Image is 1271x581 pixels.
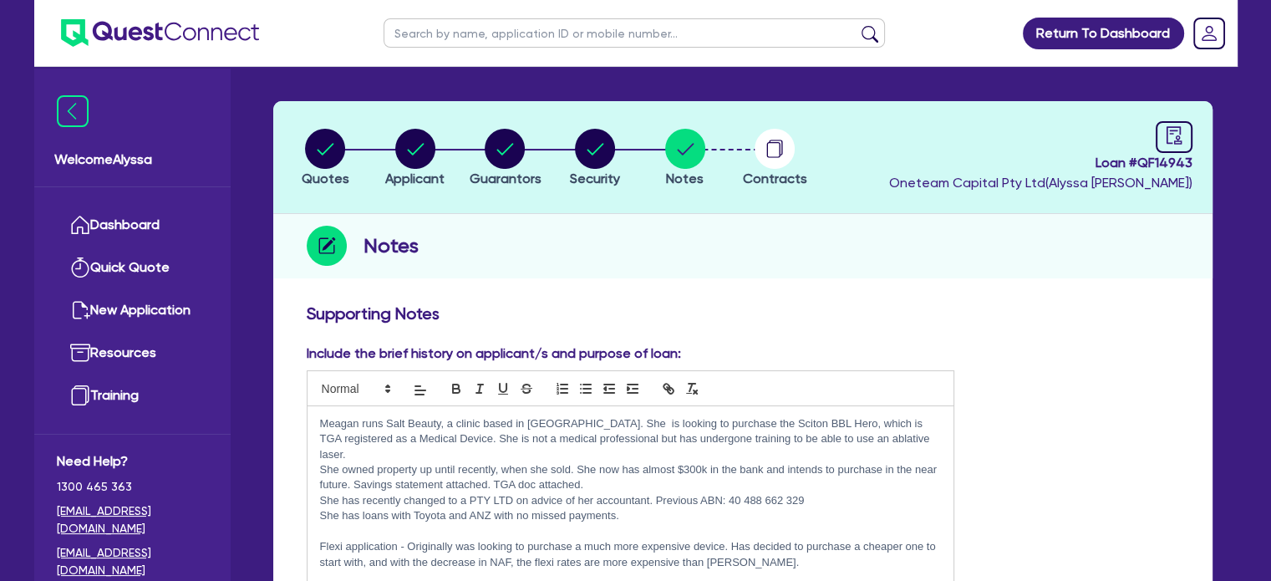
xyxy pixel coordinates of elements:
span: Guarantors [469,171,541,186]
span: 1300 465 363 [57,478,208,496]
span: Loan # QF14943 [889,153,1192,173]
img: new-application [70,300,90,320]
img: quest-connect-logo-blue [61,19,259,47]
button: Quotes [301,128,350,190]
a: Dashboard [57,204,208,247]
img: training [70,385,90,405]
p: Flexi application - Originally was looking to purchase a much more expensive device. Has decided ... [320,539,942,570]
a: Return To Dashboard [1023,18,1184,49]
span: audit [1165,126,1183,145]
input: Search by name, application ID or mobile number... [384,18,885,48]
button: Contracts [742,128,808,190]
p: She has loans with Toyota and ANZ with no missed payments. [320,508,942,523]
p: She has recently changed to a PTY LTD on advice of her accountant. Previous ABN: 40 488 662 329 [320,493,942,508]
h2: Notes [364,231,419,261]
p: She owned property up until recently, when she sold. She now has almost $300k in the bank and int... [320,462,942,493]
img: step-icon [307,226,347,266]
button: Applicant [384,128,445,190]
a: [EMAIL_ADDRESS][DOMAIN_NAME] [57,544,208,579]
button: Notes [664,128,706,190]
a: Dropdown toggle [1187,12,1231,55]
h3: Supporting Notes [307,303,1179,324]
label: Include the brief history on applicant/s and purpose of loan: [307,344,681,364]
a: [EMAIL_ADDRESS][DOMAIN_NAME] [57,502,208,538]
a: Resources [57,332,208,375]
span: Contracts [743,171,807,186]
span: Security [570,171,620,186]
a: Quick Quote [57,247,208,289]
a: Training [57,375,208,417]
span: Need Help? [57,451,208,471]
button: Guarantors [468,128,541,190]
a: New Application [57,289,208,332]
img: resources [70,343,90,363]
img: quick-quote [70,257,90,278]
span: Quotes [302,171,349,186]
p: Meagan runs Salt Beauty, a clinic based in [GEOGRAPHIC_DATA]. She is looking to purchase the Scit... [320,416,942,462]
span: Welcome Alyssa [54,150,211,170]
img: icon-menu-close [57,95,89,127]
span: Notes [666,171,704,186]
span: Oneteam Capital Pty Ltd ( Alyssa [PERSON_NAME] ) [889,175,1192,191]
button: Security [569,128,621,190]
span: Applicant [385,171,445,186]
